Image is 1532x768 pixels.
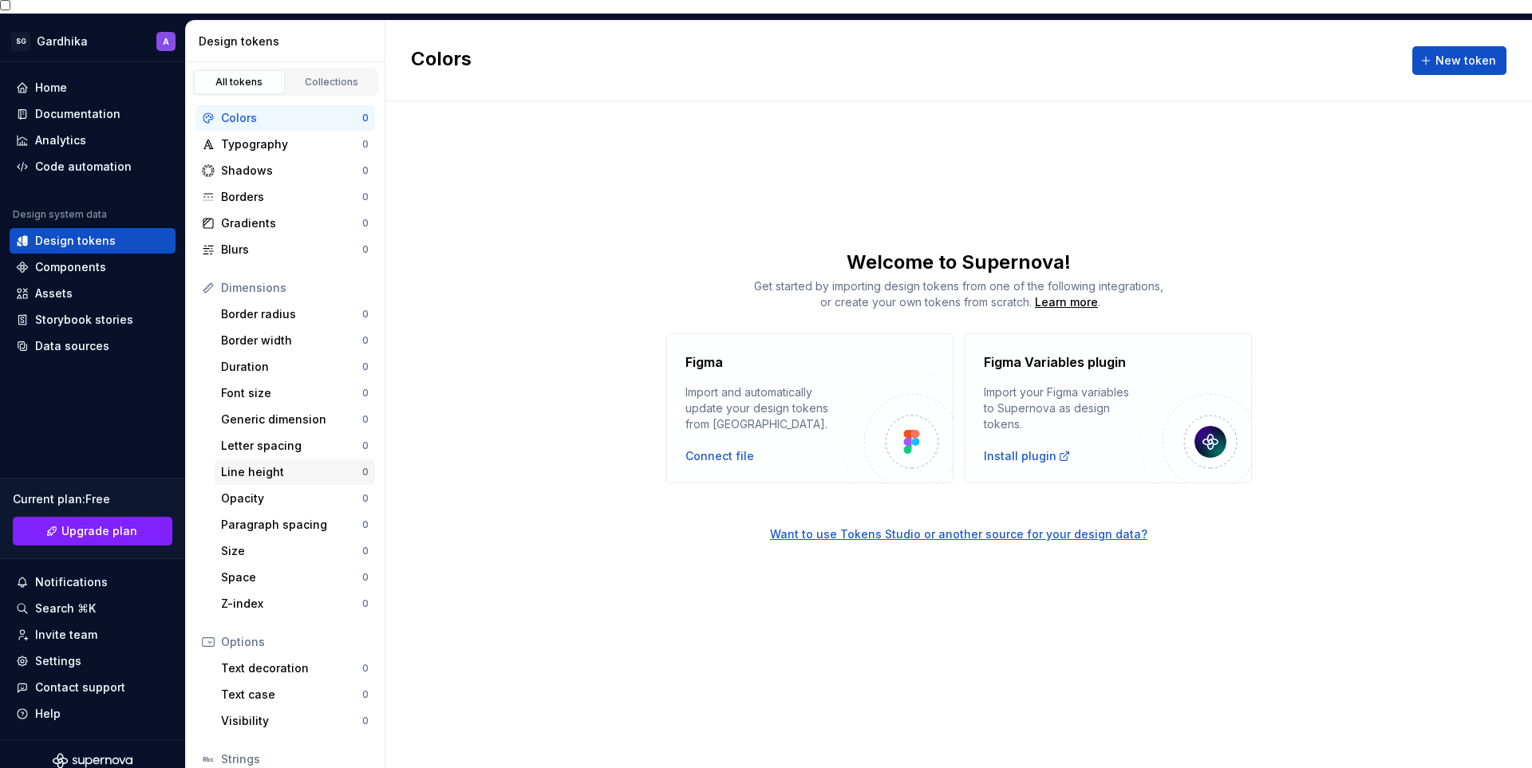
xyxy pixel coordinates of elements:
div: Borders [221,189,362,205]
a: Install plugin [984,448,1071,464]
div: Home [35,80,67,96]
div: Design system data [13,208,107,221]
a: Blurs0 [195,237,375,262]
div: Welcome to Supernova! [385,250,1532,275]
a: Home [10,75,176,100]
div: 0 [362,191,369,203]
a: Border width0 [215,328,375,353]
div: Visibility [221,713,362,729]
a: Gradients0 [195,211,375,236]
div: 0 [362,545,369,557]
a: Font size0 [215,380,375,406]
div: Border radius [221,306,362,322]
h4: Figma Variables plugin [984,352,1126,372]
button: Notifications [10,569,176,595]
a: Upgrade plan [13,517,172,545]
div: 0 [362,439,369,452]
div: Contact support [35,679,125,695]
a: Border radius0 [215,301,375,327]
a: Borders0 [195,184,375,210]
a: Documentation [10,101,176,127]
span: Upgrade plan [61,523,137,539]
div: Blurs [221,242,362,258]
div: 0 [362,662,369,675]
a: Space0 [215,565,375,590]
div: 0 [362,164,369,177]
div: 0 [362,571,369,584]
div: Z-index [221,596,362,612]
a: Paragraph spacing0 [215,512,375,538]
div: 0 [362,334,369,347]
span: Get started by importing design tokens from one of the following integrations, or create your own... [754,279,1163,309]
a: Colors0 [195,105,375,131]
div: 0 [362,217,369,230]
div: 0 [362,138,369,151]
div: Strings [221,751,369,767]
a: Assets [10,281,176,306]
button: Connect file [685,448,754,464]
div: Assets [35,286,73,301]
div: Documentation [35,106,120,122]
div: Duration [221,359,362,375]
div: Analytics [35,132,86,148]
div: Gradients [221,215,362,231]
a: Text decoration0 [215,656,375,681]
div: Dimensions [221,280,369,296]
div: Notifications [35,574,108,590]
div: Opacity [221,490,362,506]
div: 0 [362,518,369,531]
a: Invite team [10,622,176,648]
div: Import your Figma variables to Supernova as design tokens. [984,384,1140,432]
div: Collections [292,76,372,89]
div: Code automation [35,159,132,175]
div: 0 [362,466,369,479]
a: Data sources [10,333,176,359]
div: Border width [221,333,362,349]
a: Visibility0 [215,708,375,734]
a: Letter spacing0 [215,433,375,459]
span: New token [1435,53,1496,69]
div: Text decoration [221,660,362,676]
div: Colors [221,110,362,126]
div: Design tokens [35,233,116,249]
a: Line height0 [215,459,375,485]
div: Size [221,543,362,559]
div: Invite team [35,627,97,643]
a: Storybook stories [10,307,176,333]
button: Want to use Tokens Studio or another source for your design data? [770,526,1147,542]
div: 0 [362,387,369,400]
div: 0 [362,112,369,124]
div: Font size [221,385,362,401]
div: All tokens [199,76,279,89]
div: Line height [221,464,362,480]
div: 0 [362,243,369,256]
div: Gardhika [37,33,88,49]
a: Typography0 [195,132,375,157]
div: 0 [362,715,369,727]
div: Space [221,569,362,585]
div: Components [35,259,106,275]
div: Paragraph spacing [221,517,362,533]
div: Design tokens [199,33,378,49]
div: SG [11,32,30,51]
div: Storybook stories [35,312,133,328]
div: Generic dimension [221,412,362,427]
a: Code automation [10,154,176,179]
button: SGGardhikaA [3,24,182,58]
div: Options [221,634,369,650]
h4: Figma [685,352,723,372]
a: Z-index0 [215,591,375,616]
div: Settings [35,653,81,669]
div: 0 [362,492,369,505]
div: Shadows [221,163,362,179]
button: Help [10,701,176,727]
a: Learn more [1035,294,1098,310]
a: Opacity0 [215,486,375,511]
a: Analytics [10,128,176,153]
a: Components [10,254,176,280]
div: 0 [362,308,369,321]
a: Shadows0 [195,158,375,183]
button: New token [1412,46,1506,75]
